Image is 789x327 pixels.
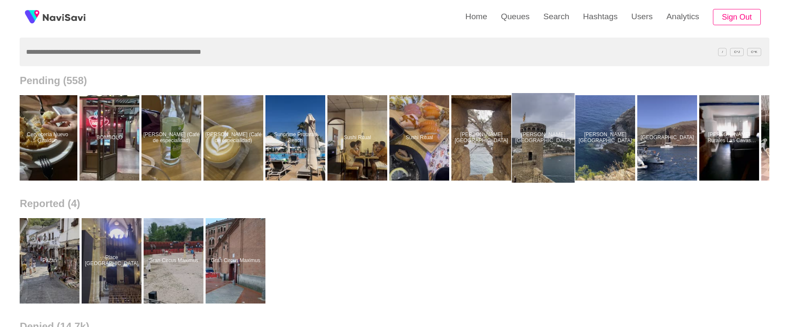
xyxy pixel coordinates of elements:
[513,95,575,181] a: [PERSON_NAME][GEOGRAPHIC_DATA]Castillo de Tossa
[20,75,769,87] h2: Pending (558)
[265,95,327,181] a: Sunprime Protaras BeachSunprime Protaras Beach
[747,48,761,56] span: C^K
[451,95,513,181] a: [PERSON_NAME][GEOGRAPHIC_DATA]Castillo de Tossa
[713,9,761,26] button: Sign Out
[79,95,141,181] a: BOMBOLOBOMBOLO
[141,95,203,181] a: [PERSON_NAME] (Café de especialidad)Martín Tostador (Café de especialidad)
[82,218,144,304] a: Place [GEOGRAPHIC_DATA]Place Basilique Saint Sernin
[327,95,389,181] a: Sushi RitualSushi Ritual
[718,48,727,56] span: /
[43,13,85,21] img: fireSpot
[20,218,82,304] a: PazariPazari
[20,198,769,210] h2: Reported (4)
[144,218,206,304] a: Gran Circus MaximusGran Circus Maximus
[206,218,268,304] a: Gran Circus MaximusGran Circus Maximus
[730,48,744,56] span: C^J
[389,95,451,181] a: Sushi RitualSushi Ritual
[18,95,79,181] a: Cervecería Nuevo GiraldilloCervecería Nuevo Giraldillo
[575,95,637,181] a: [PERSON_NAME][GEOGRAPHIC_DATA]Castillo de Tossa
[21,6,43,28] img: fireSpot
[203,95,265,181] a: [PERSON_NAME] (Café de especialidad)Martín Tostador (Café de especialidad)
[699,95,761,181] a: [PERSON_NAME] Rurales Las Cavas [GEOGRAPHIC_DATA]Casas Rurales Las Cavas Valladolid
[637,95,699,181] a: [GEOGRAPHIC_DATA]Red Beach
